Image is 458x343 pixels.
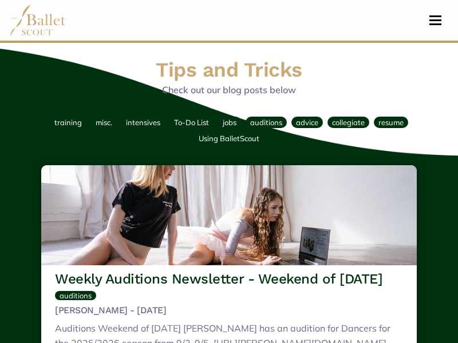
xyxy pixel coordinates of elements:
h5: [PERSON_NAME] - [DATE] [55,305,403,317]
h1: Tips and Tricks [37,57,421,83]
span: jobs [223,118,236,127]
span: intensives [126,118,160,127]
span: misc. [96,118,112,127]
button: Toggle navigation [422,15,449,26]
span: advice [296,118,318,127]
p: Check out our blog posts below [37,83,421,98]
h3: Weekly Auditions Newsletter - Weekend of [DATE] [55,270,403,288]
span: auditions [60,291,92,300]
span: Using BalletScout [199,134,259,143]
span: To-Do List [174,118,209,127]
span: collegiate [332,118,365,127]
span: resume [378,118,404,127]
img: header_image.img [41,165,417,265]
span: auditions [250,118,282,127]
span: training [54,118,82,127]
